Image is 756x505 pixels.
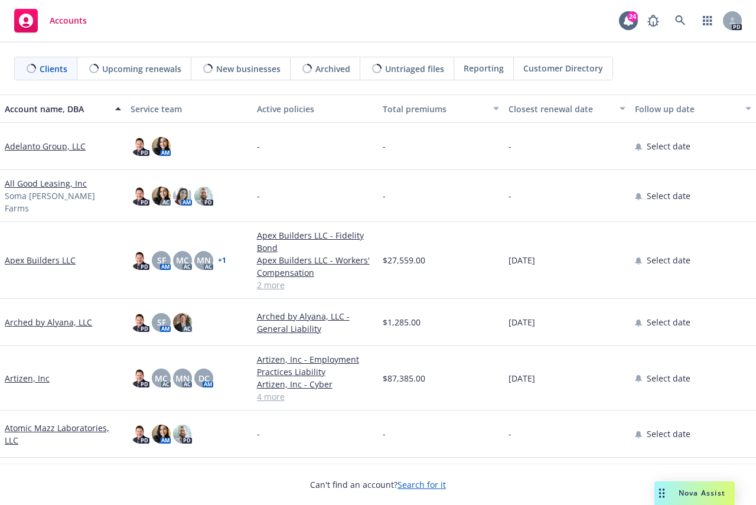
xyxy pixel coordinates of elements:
img: photo [152,425,171,444]
img: photo [152,187,171,206]
span: Select date [647,316,690,328]
div: Total premiums [383,103,486,115]
span: SF [157,316,166,328]
img: photo [194,187,213,206]
button: Active policies [252,95,378,123]
div: Active policies [257,103,373,115]
span: Customer Directory [523,62,603,74]
span: MN [197,254,211,266]
span: Archived [315,63,350,75]
span: New businesses [216,63,281,75]
a: 4 more [257,390,373,403]
span: [DATE] [509,316,535,328]
a: Accounts [9,4,92,37]
a: Artizen, Inc - Cyber [257,378,373,390]
img: photo [152,137,171,156]
span: Reporting [464,62,504,74]
a: Arched by Alyana, LLC [5,316,92,328]
img: photo [131,137,149,156]
a: Search for it [397,479,446,490]
span: MC [155,372,168,385]
a: Adelanto Group, LLC [5,140,86,152]
img: photo [173,313,192,332]
span: $27,559.00 [383,254,425,266]
a: Switch app [696,9,719,32]
span: - [257,428,260,440]
a: Atomic Mazz Laboratories, LLC [5,422,121,447]
span: $1,285.00 [383,316,421,328]
img: photo [131,313,149,332]
span: Select date [647,254,690,266]
img: photo [131,425,149,444]
span: - [383,140,386,152]
span: SF [157,254,166,266]
span: [DATE] [509,254,535,266]
span: - [509,428,511,440]
img: photo [131,369,149,387]
span: $87,385.00 [383,372,425,385]
a: Arched by Alyana, LLC - General Liability [257,310,373,335]
a: Report a Bug [641,9,665,32]
span: - [509,140,511,152]
button: Closest renewal date [504,95,630,123]
span: - [383,428,386,440]
div: Account name, DBA [5,103,108,115]
span: Can't find an account? [310,478,446,491]
img: photo [131,187,149,206]
div: Closest renewal date [509,103,612,115]
div: Follow up date [635,103,738,115]
button: Total premiums [378,95,504,123]
img: photo [173,187,192,206]
span: Nova Assist [679,488,725,498]
span: Upcoming renewals [102,63,181,75]
span: Soma [PERSON_NAME] Farms [5,190,121,214]
div: Drag to move [654,481,669,505]
span: [DATE] [509,372,535,385]
a: 2 more [257,279,373,291]
a: + 1 [218,257,226,264]
span: Accounts [50,16,87,25]
a: Apex Builders LLC - Fidelity Bond [257,229,373,254]
div: 24 [627,11,638,22]
a: Apex Builders LLC [5,254,76,266]
button: Nova Assist [654,481,735,505]
span: Untriaged files [385,63,444,75]
a: All Good Leasing, Inc [5,177,87,190]
div: Service team [131,103,247,115]
span: Select date [647,140,690,152]
a: Artizen, Inc [5,372,50,385]
span: Select date [647,190,690,202]
span: - [383,190,386,202]
a: Apex Builders LLC - Workers' Compensation [257,254,373,279]
button: Follow up date [630,95,756,123]
span: - [257,140,260,152]
span: - [257,190,260,202]
span: MC [176,254,189,266]
span: MN [175,372,190,385]
img: photo [173,425,192,444]
a: Artizen, Inc - Employment Practices Liability [257,353,373,378]
span: Clients [40,63,67,75]
span: DC [198,372,210,385]
a: Search [669,9,692,32]
span: Select date [647,428,690,440]
span: Select date [647,372,690,385]
img: photo [131,251,149,270]
span: - [509,190,511,202]
button: Service team [126,95,252,123]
